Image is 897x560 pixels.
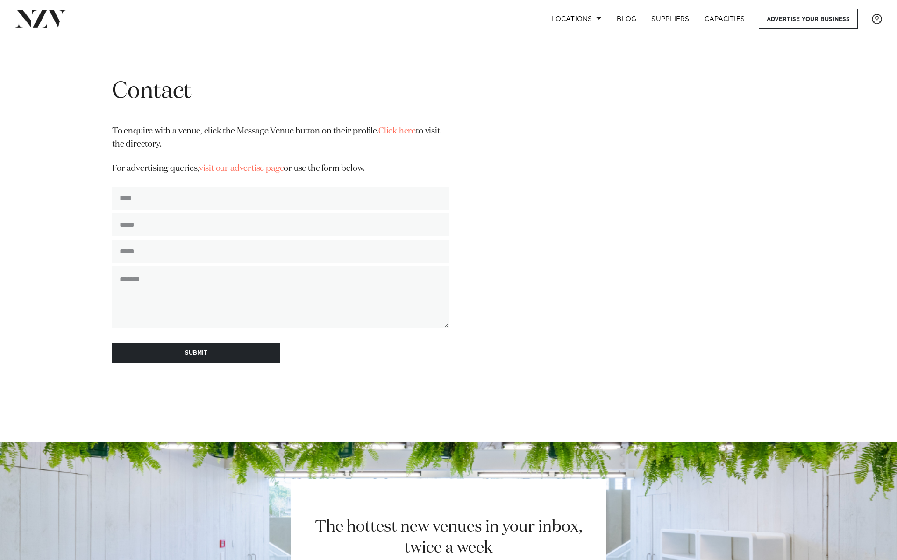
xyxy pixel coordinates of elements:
[112,77,448,106] h1: Contact
[112,343,280,363] button: SUBMIT
[759,9,858,29] a: Advertise your business
[199,164,284,173] a: visit our advertise page
[112,125,448,151] p: To enquire with a venue, click the Message Venue button on their profile. to visit the directory.
[378,127,416,135] a: Click here
[304,517,594,559] h2: The hottest new venues in your inbox, twice a week
[609,9,644,29] a: BLOG
[644,9,697,29] a: SUPPLIERS
[15,10,66,27] img: nzv-logo.png
[112,162,448,175] p: For advertising queries, or use the form below.
[697,9,753,29] a: Capacities
[544,9,609,29] a: Locations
